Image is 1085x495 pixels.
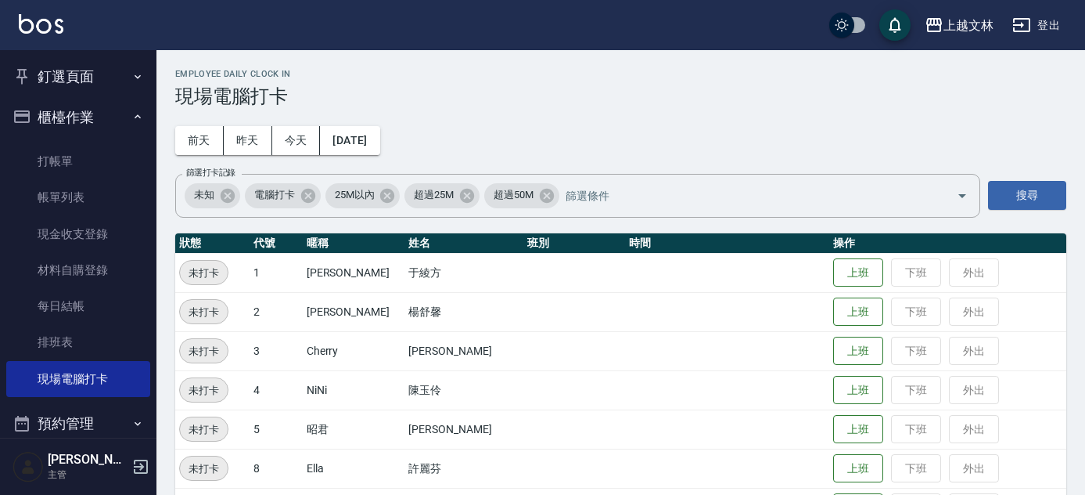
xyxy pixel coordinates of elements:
button: 昨天 [224,126,272,155]
th: 操作 [829,233,1066,254]
p: 主管 [48,468,128,482]
a: 帳單列表 [6,179,150,215]
h3: 現場電腦打卡 [175,85,1066,107]
td: [PERSON_NAME] [303,253,404,292]
h5: [PERSON_NAME] [48,452,128,468]
td: 5 [250,410,303,449]
button: 上班 [833,376,883,405]
span: 未知 [185,187,224,203]
th: 代號 [250,233,303,254]
div: 未知 [185,183,240,208]
td: 陳玉伶 [404,370,523,410]
button: 前天 [175,126,224,155]
button: 上班 [833,258,883,287]
th: 姓名 [404,233,523,254]
button: save [879,9,911,41]
td: 昭君 [303,410,404,449]
th: 班別 [523,233,625,254]
button: 今天 [272,126,321,155]
button: 上班 [833,415,883,444]
span: 未打卡 [180,343,228,360]
span: 超過50M [484,187,543,203]
th: 暱稱 [303,233,404,254]
span: 25M以內 [325,187,384,203]
a: 現金收支登錄 [6,216,150,252]
button: [DATE] [320,126,379,155]
div: 25M以內 [325,183,401,208]
td: 許麗芬 [404,449,523,488]
img: Person [13,451,44,482]
td: [PERSON_NAME] [303,292,404,331]
th: 狀態 [175,233,250,254]
button: 登出 [1006,11,1066,40]
a: 材料自購登錄 [6,252,150,288]
td: 楊舒馨 [404,292,523,331]
button: 搜尋 [988,181,1066,210]
td: [PERSON_NAME] [404,410,523,449]
td: 2 [250,292,303,331]
input: 篩選條件 [562,182,929,209]
button: 櫃檯作業 [6,97,150,138]
button: 上班 [833,454,883,483]
span: 未打卡 [180,304,228,320]
label: 篩選打卡記錄 [186,167,235,179]
td: Cherry [303,331,404,370]
div: 電腦打卡 [245,183,321,208]
span: 未打卡 [180,265,228,281]
button: 上班 [833,337,883,366]
div: 超過25M [404,183,480,208]
a: 每日結帳 [6,288,150,324]
a: 打帳單 [6,143,150,179]
button: Open [950,183,975,208]
img: Logo [19,14,63,34]
span: 未打卡 [180,461,228,477]
td: 于綾方 [404,253,523,292]
span: 超過25M [404,187,463,203]
td: 3 [250,331,303,370]
button: 上班 [833,298,883,327]
div: 超過50M [484,183,559,208]
span: 未打卡 [180,421,228,438]
span: 電腦打卡 [245,187,304,203]
td: 1 [250,253,303,292]
a: 現場電腦打卡 [6,361,150,397]
button: 上越文林 [918,9,1000,42]
h2: Employee Daily Clock In [175,69,1066,79]
button: 預約管理 [6,403,150,444]
div: 上越文林 [943,16,993,35]
td: Ella [303,449,404,488]
button: 釘選頁面 [6,56,150,97]
td: NiNi [303,370,404,410]
td: [PERSON_NAME] [404,331,523,370]
span: 未打卡 [180,382,228,399]
td: 8 [250,449,303,488]
th: 時間 [625,233,829,254]
a: 排班表 [6,324,150,360]
td: 4 [250,370,303,410]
